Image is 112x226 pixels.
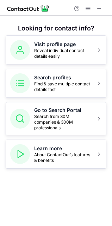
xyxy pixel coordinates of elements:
[34,152,92,163] span: About ContactOut’s features & benefits
[6,69,106,98] button: Search profilesFind & save multiple contact details fast
[34,81,92,92] span: Find & save multiple contact details fast
[10,73,30,93] img: Search profiles
[34,145,92,152] h5: Learn more
[7,4,49,13] img: ContactOut v5.3.10
[10,40,30,60] img: Visit profile page
[6,35,106,64] button: Visit profile pageReveal individual contact details easily
[6,140,106,169] button: Learn moreAbout ContactOut’s features & benefits
[34,114,92,131] span: Search from 30M companies & 300M professionals
[34,41,92,48] h5: Visit profile page
[34,48,92,59] span: Reveal individual contact details easily
[34,107,92,114] h5: Go to Search Portal
[6,102,106,135] button: Go to Search PortalSearch from 30M companies & 300M professionals
[10,144,30,164] img: Learn more
[34,74,92,81] h5: Search profiles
